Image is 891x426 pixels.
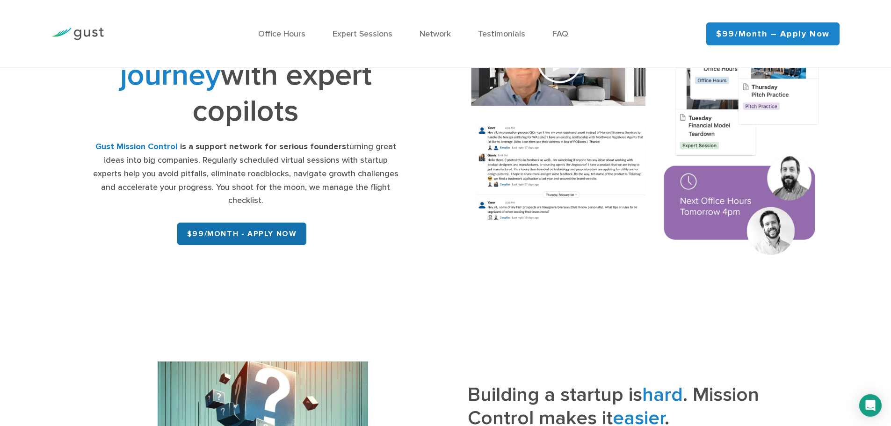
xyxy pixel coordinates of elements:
a: Expert Sessions [333,29,392,39]
h1: with expert copilots [91,21,400,129]
a: Testimonials [478,29,525,39]
a: Office Hours [258,29,305,39]
strong: is a support network for serious founders [180,142,346,152]
span: hard [642,383,683,406]
a: $99/month - APPLY NOW [177,223,307,245]
a: Network [420,29,451,39]
strong: Gust Mission Control [95,142,178,152]
a: FAQ [552,29,568,39]
img: Gust Logo [51,28,104,40]
a: $99/month – Apply Now [706,22,840,45]
div: Open Intercom Messenger [859,394,882,417]
div: turning great ideas into big companies. Regularly scheduled virtual sessions with startup experts... [91,140,400,208]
